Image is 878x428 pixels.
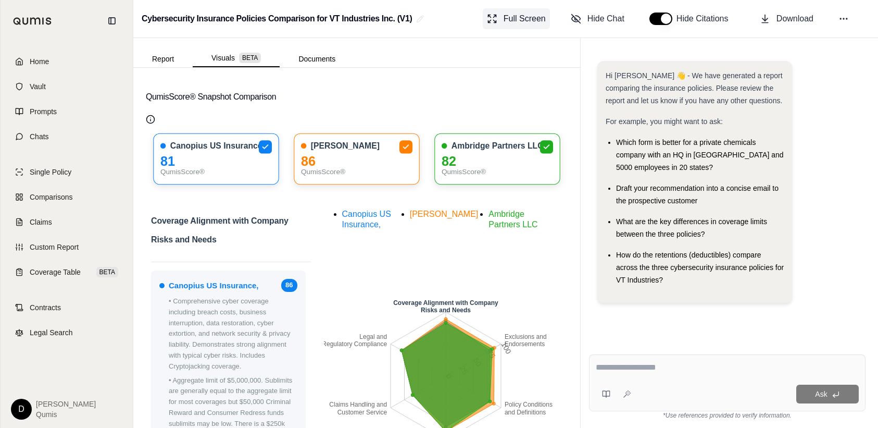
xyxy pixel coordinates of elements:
[239,53,261,63] span: BETA
[587,13,624,25] span: Hide Chat
[30,327,73,338] span: Legal Search
[30,217,52,227] span: Claims
[616,184,779,205] span: Draft your recommendation into a concise email to the prospective customer
[30,167,71,177] span: Single Policy
[504,333,546,340] tspan: Exclusions and
[451,141,544,152] span: Ambridge Partners LLC
[504,401,552,408] tspan: Policy Conditions
[483,8,550,29] button: Full Screen
[342,210,391,229] span: Canopius US Insurance,
[30,242,79,252] span: Custom Report
[160,156,272,167] div: 81
[170,141,265,152] span: Canopius US Insurance,
[421,307,471,314] tspan: Risks and Needs
[281,279,297,292] span: 86
[7,186,127,209] a: Comparisons
[151,212,311,255] h2: Coverage Alignment with Company Risks and Needs
[616,251,784,284] span: How do the retentions (deductibles) compare across the three cybersecurity insurance policies for...
[7,75,127,98] a: Vault
[589,411,866,420] div: *Use references provided to verify information.
[7,211,127,234] a: Claims
[7,161,127,184] a: Single Policy
[606,117,723,126] span: For example, you might want to ask:
[30,267,81,277] span: Coverage Table
[442,167,553,178] div: QumisScore®
[676,13,735,25] span: Hide Citations
[606,71,783,105] span: Hi [PERSON_NAME] 👋 - We have generated a report comparing the insurance policies. Please review t...
[301,156,412,167] div: 86
[7,50,127,73] a: Home
[776,13,813,25] span: Download
[169,296,297,372] p: • Comprehensive cyber coverage including breach costs, business interruption, data restoration, c...
[133,51,193,67] button: Report
[322,340,387,348] tspan: Regulatory Compliance
[301,167,412,178] div: QumisScore®
[30,106,57,117] span: Prompts
[488,210,537,229] span: Ambridge Partners LLC
[36,399,96,409] span: [PERSON_NAME]
[36,409,96,420] span: Qumis
[30,81,46,92] span: Vault
[796,385,859,403] button: Ask
[7,100,127,123] a: Prompts
[146,115,155,124] button: Qumis Score Info
[359,333,387,340] tspan: Legal and
[815,390,827,398] span: Ask
[567,8,629,29] button: Hide Chat
[30,302,61,313] span: Contracts
[169,279,259,292] span: Canopius US Insurance,
[30,192,72,202] span: Comparisons
[193,50,280,67] button: Visuals
[7,261,127,284] a: Coverage TableBETA
[96,267,118,277] span: BETA
[7,296,127,319] a: Contracts
[104,13,120,29] button: Collapse sidebar
[410,210,479,218] span: [PERSON_NAME]
[11,399,32,420] div: D
[280,51,354,67] button: Documents
[30,131,49,142] span: Chats
[756,8,818,29] button: Download
[7,125,127,148] a: Chats
[311,141,380,152] span: [PERSON_NAME]
[442,156,553,167] div: 82
[616,138,784,172] span: Which form is better for a private chemicals company with an HQ in [GEOGRAPHIC_DATA] and 5000 emp...
[329,401,387,408] tspan: Claims Handling and
[30,56,49,67] span: Home
[504,340,544,348] tspan: Endorsements
[13,17,52,25] img: Qumis Logo
[616,217,767,238] span: What are the key differences in coverage limits between the three policies?
[146,80,568,114] button: QumisScore® Snapshot Comparison
[499,341,513,356] tspan: 100
[393,299,498,307] tspan: Coverage Alignment with Company
[7,321,127,344] a: Legal Search
[142,9,412,28] h2: Cybersecurity Insurance Policies Comparison for VT Industries Inc. (V1)
[504,409,545,416] tspan: and Definitions
[7,236,127,259] a: Custom Report
[160,167,272,178] div: QumisScore®
[504,13,546,25] span: Full Screen
[337,409,387,416] tspan: Customer Service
